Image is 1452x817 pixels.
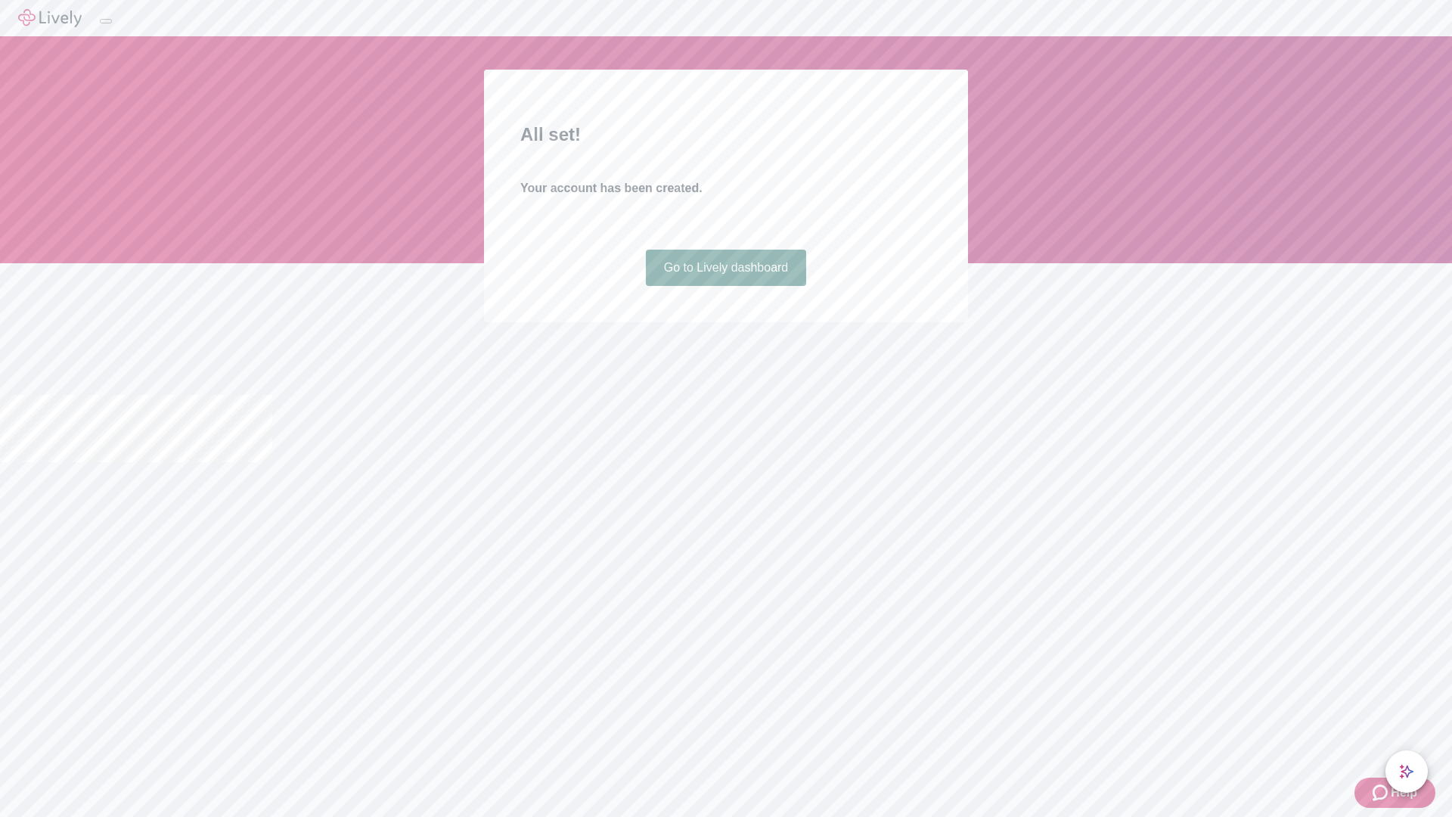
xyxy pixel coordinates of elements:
[520,121,932,148] h2: All set!
[1354,778,1435,808] button: Zendesk support iconHelp
[1385,750,1428,793] button: chat
[646,250,807,286] a: Go to Lively dashboard
[520,179,932,197] h4: Your account has been created.
[100,19,112,23] button: Log out
[1399,764,1414,779] svg: Lively AI Assistant
[18,9,82,27] img: Lively
[1373,784,1391,802] svg: Zendesk support icon
[1391,784,1417,802] span: Help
